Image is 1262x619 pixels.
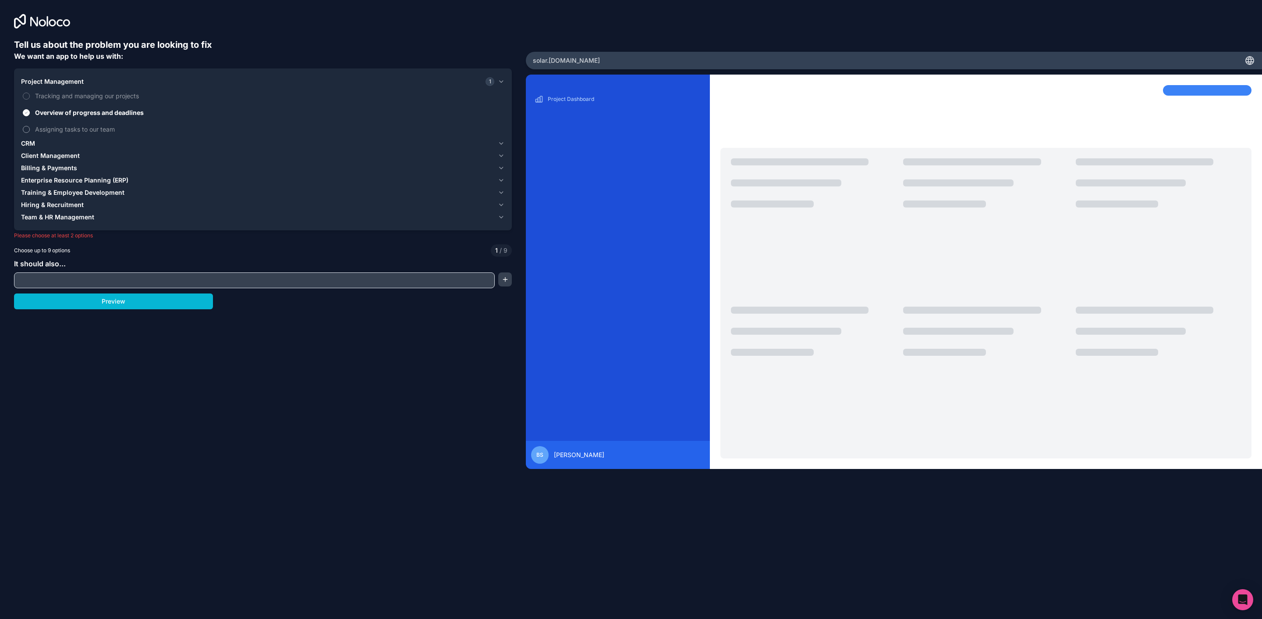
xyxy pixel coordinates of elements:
[536,451,543,458] span: BS
[14,52,123,61] span: We want an app to help us with:
[21,186,505,199] button: Training & Employee Development
[14,232,512,239] p: Please choose at least 2 options
[554,451,604,459] span: [PERSON_NAME]
[495,246,498,255] span: 1
[21,211,505,223] button: Team & HR Management
[533,92,703,434] div: scrollable content
[21,188,124,197] span: Training & Employee Development
[21,176,128,185] span: Enterprise Resource Planning (ERP)
[21,162,505,174] button: Billing & Payments
[14,39,512,51] h6: Tell us about the problem you are looking to fix
[21,200,84,209] span: Hiring & Recruitment
[23,109,30,116] button: Overview of progress and deadlines
[23,93,30,100] button: Tracking and managing our projects
[35,91,503,100] span: Tracking and managing our projects
[21,77,84,86] span: Project Management
[21,199,505,211] button: Hiring & Recruitment
[14,259,66,268] span: It should also...
[548,96,701,103] p: Project Dashboard
[35,108,503,117] span: Overview of progress and deadlines
[533,56,600,65] span: solar .[DOMAIN_NAME]
[21,75,505,88] button: Project Management1
[500,247,502,254] span: /
[14,293,213,309] button: Preview
[21,139,35,148] span: CRM
[21,151,80,160] span: Client Management
[21,164,77,172] span: Billing & Payments
[35,125,503,134] span: Assigning tasks to our team
[1232,589,1253,610] div: Open Intercom Messenger
[23,126,30,133] button: Assigning tasks to our team
[14,247,70,254] span: Choose up to 9 options
[21,88,505,137] div: Project Management1
[486,77,494,86] span: 1
[498,246,507,255] span: 9
[21,150,505,162] button: Client Management
[21,213,94,222] span: Team & HR Management
[21,174,505,186] button: Enterprise Resource Planning (ERP)
[21,137,505,150] button: CRM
